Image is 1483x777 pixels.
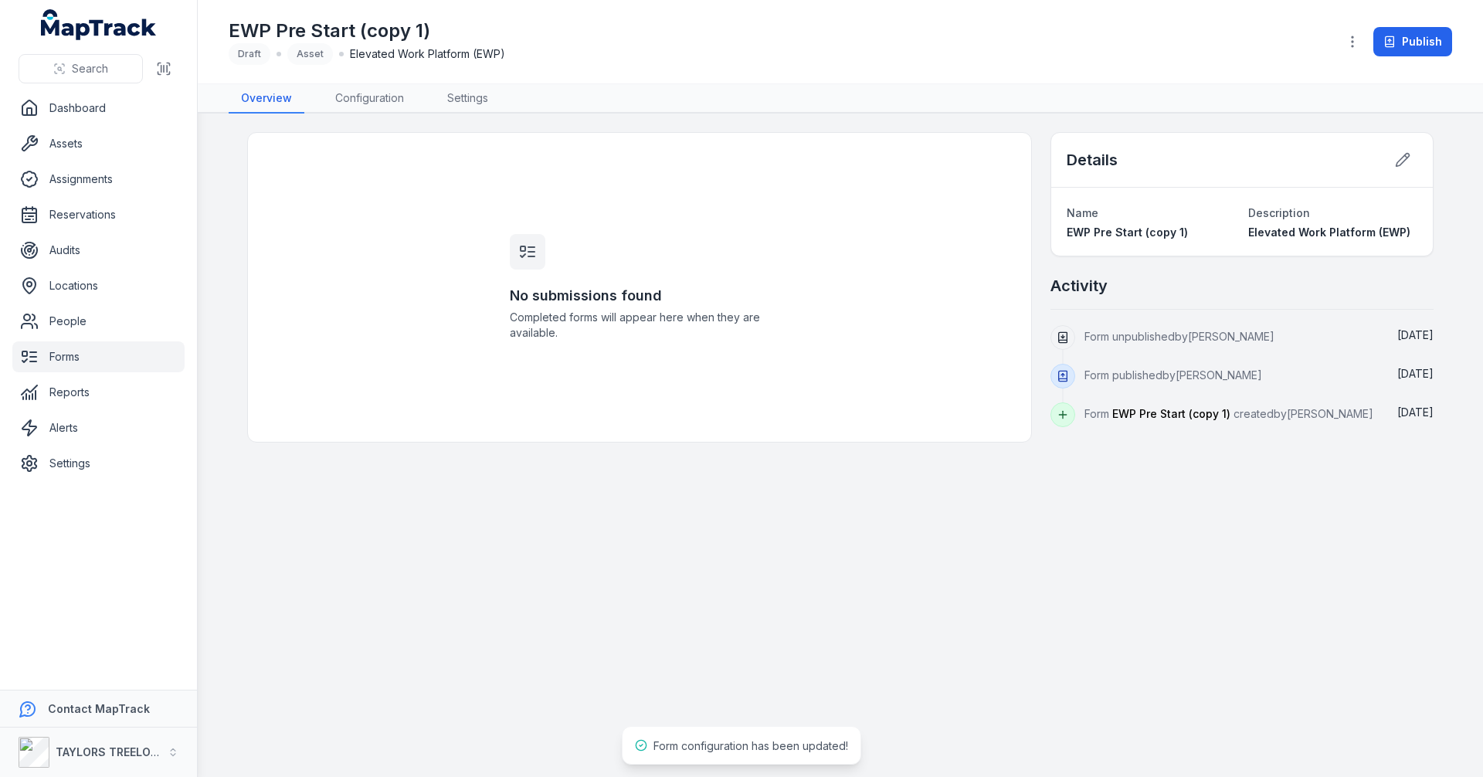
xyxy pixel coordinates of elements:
span: Form configuration has been updated! [653,739,848,752]
a: Locations [12,270,185,301]
strong: TAYLORS TREELOPPING [56,745,185,758]
a: Configuration [323,84,416,114]
a: Settings [435,84,501,114]
span: [DATE] [1397,328,1434,341]
a: Reservations [12,199,185,230]
span: Elevated Work Platform (EWP) [350,46,505,62]
a: People [12,306,185,337]
time: 02/09/2025, 11:18:46 am [1397,405,1434,419]
div: Asset [287,43,333,65]
h2: Details [1067,149,1118,171]
span: Search [72,61,108,76]
span: Form published by [PERSON_NAME] [1084,368,1262,382]
strong: Contact MapTrack [48,702,150,715]
button: Search [19,54,143,83]
a: Alerts [12,412,185,443]
span: [DATE] [1397,367,1434,380]
a: MapTrack [41,9,157,40]
span: EWP Pre Start (copy 1) [1067,226,1188,239]
a: Settings [12,448,185,479]
button: Publish [1373,27,1452,56]
span: Name [1067,206,1098,219]
a: Assets [12,128,185,159]
span: Elevated Work Platform (EWP) [1248,226,1410,239]
h1: EWP Pre Start (copy 1) [229,19,505,43]
time: 02/09/2025, 11:38:36 am [1397,328,1434,341]
h2: Activity [1050,275,1108,297]
a: Forms [12,341,185,372]
span: [DATE] [1397,405,1434,419]
a: Dashboard [12,93,185,124]
a: Assignments [12,164,185,195]
a: Reports [12,377,185,408]
h3: No submissions found [510,285,769,307]
span: Completed forms will appear here when they are available. [510,310,769,341]
a: Audits [12,235,185,266]
span: Form created by [PERSON_NAME] [1084,407,1373,420]
span: EWP Pre Start (copy 1) [1112,407,1230,420]
div: Draft [229,43,270,65]
span: Form unpublished by [PERSON_NAME] [1084,330,1274,343]
time: 02/09/2025, 11:19:42 am [1397,367,1434,380]
a: Overview [229,84,304,114]
span: Description [1248,206,1310,219]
